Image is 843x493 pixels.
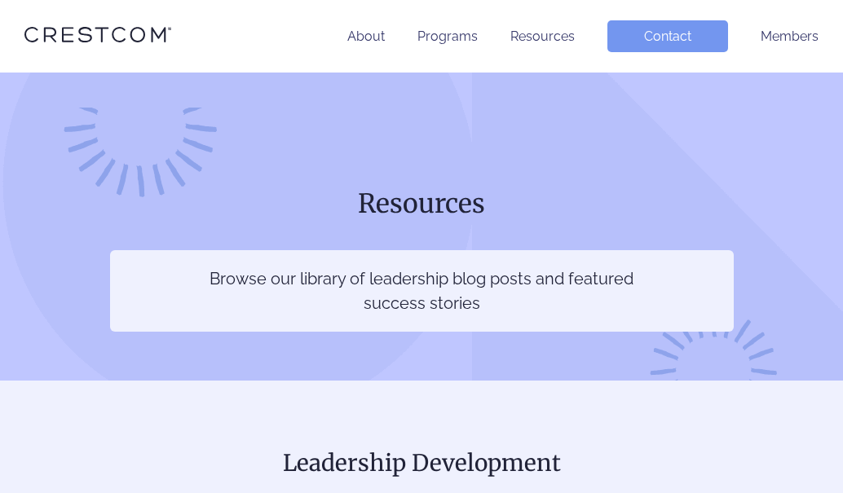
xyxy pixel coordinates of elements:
[110,187,734,221] h1: Resources
[347,29,385,44] a: About
[24,446,819,480] h2: Leadership Development
[209,266,635,315] p: Browse our library of leadership blog posts and featured success stories
[607,20,728,52] a: Contact
[417,29,478,44] a: Programs
[510,29,575,44] a: Resources
[761,29,819,44] a: Members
